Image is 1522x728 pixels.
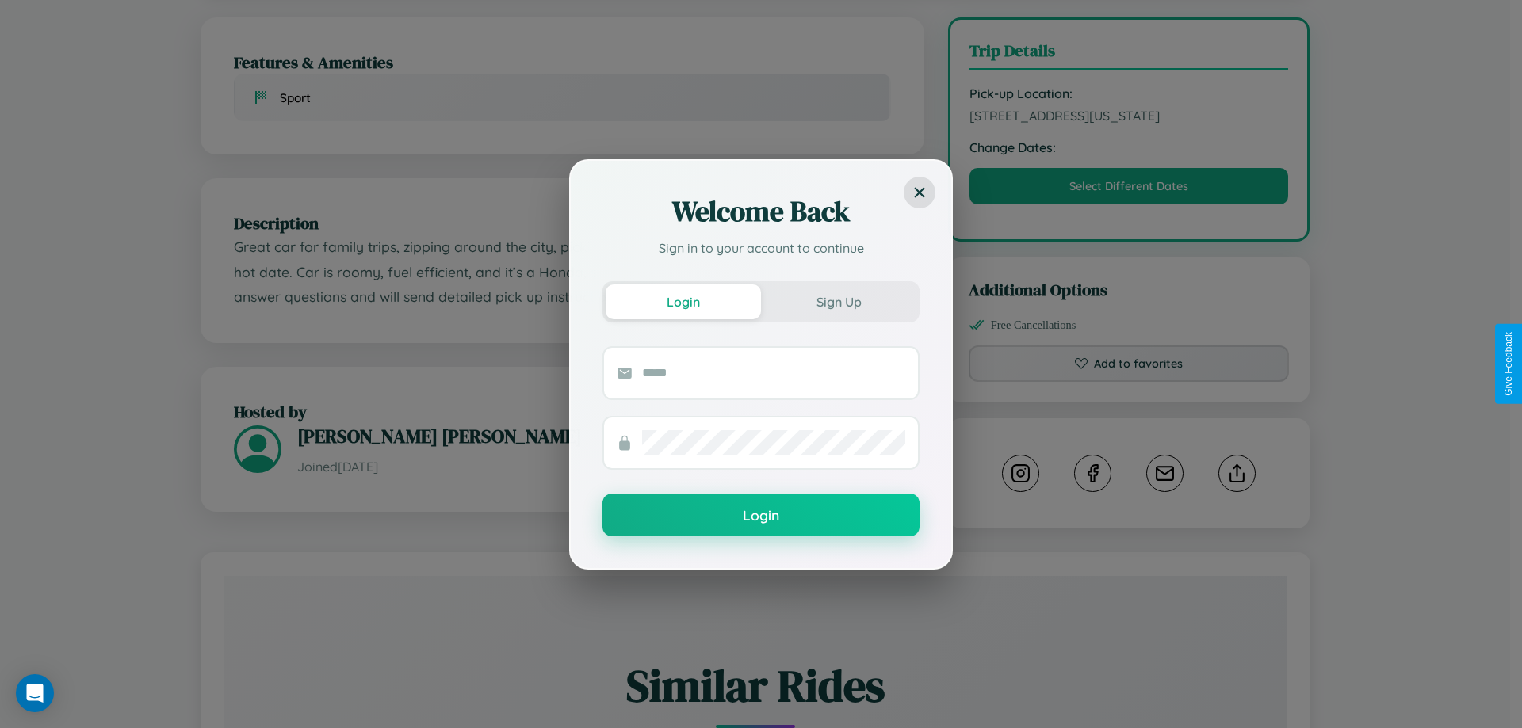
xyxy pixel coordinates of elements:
h2: Welcome Back [602,192,920,231]
div: Open Intercom Messenger [16,674,54,712]
button: Login [602,494,920,536]
button: Login [606,284,761,319]
button: Sign Up [761,284,916,319]
p: Sign in to your account to continue [602,238,920,257]
div: Give Feedback [1503,332,1514,396]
